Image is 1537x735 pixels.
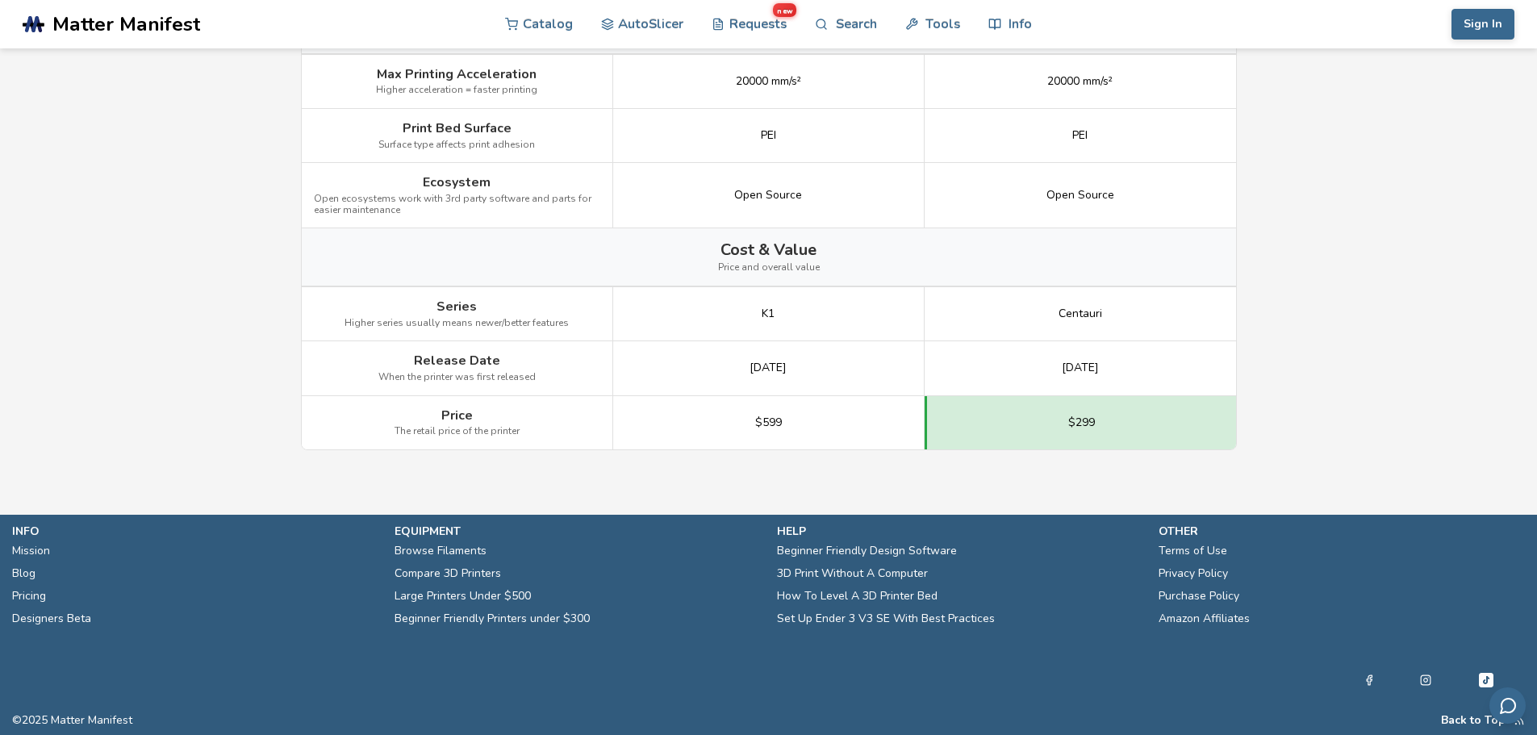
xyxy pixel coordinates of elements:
a: How To Level A 3D Printer Bed [777,585,938,608]
span: Surface type affects print adhesion [378,140,535,151]
span: 20000 mm/s² [736,75,801,88]
p: other [1159,523,1525,540]
button: Back to Top [1441,714,1506,727]
a: Tiktok [1476,670,1496,690]
span: 20000 mm/s² [1047,75,1113,88]
span: Open Source [1046,189,1114,202]
span: K1 [762,307,775,320]
span: Higher series usually means newer/better features [345,318,569,329]
span: Price and overall value [718,262,820,274]
a: Amazon Affiliates [1159,608,1250,630]
a: Beginner Friendly Printers under $300 [395,608,590,630]
span: When the printer was first released [378,372,536,383]
span: PEI [1072,129,1088,142]
span: Max Printing Acceleration [377,67,537,81]
button: Sign In [1451,9,1514,40]
a: Instagram [1420,670,1431,690]
a: Beginner Friendly Design Software [777,540,957,562]
span: $599 [755,416,782,429]
span: Matter Manifest [52,13,200,35]
a: Terms of Use [1159,540,1227,562]
a: Browse Filaments [395,540,487,562]
a: Facebook [1364,670,1375,690]
span: Ecosystem [423,175,491,190]
a: Set Up Ender 3 V3 SE With Best Practices [777,608,995,630]
a: Purchase Policy [1159,585,1239,608]
a: 3D Print Without A Computer [777,562,928,585]
span: [DATE] [750,361,787,374]
span: Series [436,299,477,314]
a: Blog [12,562,36,585]
a: Pricing [12,585,46,608]
span: Release Date [414,353,500,368]
span: Open ecosystems work with 3rd party software and parts for easier maintenance [314,194,600,216]
a: Compare 3D Printers [395,562,501,585]
span: Higher acceleration = faster printing [376,85,537,96]
a: Designers Beta [12,608,91,630]
p: equipment [395,523,761,540]
span: PEI [761,129,776,142]
a: Mission [12,540,50,562]
span: Cost & Value [720,240,817,259]
span: Price [441,408,473,423]
a: Large Printers Under $500 [395,585,531,608]
span: © 2025 Matter Manifest [12,714,132,727]
span: $299 [1068,416,1095,429]
span: The retail price of the printer [395,426,520,437]
span: Centauri [1059,307,1102,320]
span: Print Bed Surface [403,121,512,136]
a: Privacy Policy [1159,562,1228,585]
a: RSS Feed [1514,714,1525,727]
p: help [777,523,1143,540]
button: Send feedback via email [1489,687,1526,724]
span: [DATE] [1062,361,1099,374]
span: new [773,3,796,17]
p: info [12,523,378,540]
span: Open Source [734,189,802,202]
